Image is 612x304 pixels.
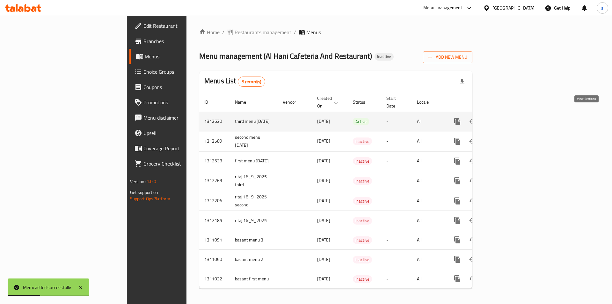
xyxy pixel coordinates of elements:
[143,68,224,76] span: Choice Groups
[199,49,372,63] span: Menu management ( Al Hani Cafeteria And Restaurant )
[412,171,445,191] td: All
[353,256,372,263] span: Inactive
[230,191,278,211] td: ritaj 16_9_2025 second
[353,98,374,106] span: Status
[230,230,278,250] td: basant menu 3
[199,93,516,289] table: enhanced table
[306,28,321,36] span: Menus
[465,173,480,189] button: Change Status
[601,4,603,11] span: s
[227,28,291,36] a: Restaurants management
[294,28,296,36] li: /
[235,28,291,36] span: Restaurants management
[450,213,465,228] button: more
[353,236,372,244] div: Inactive
[129,79,229,95] a: Coupons
[199,28,472,36] nav: breadcrumb
[412,250,445,269] td: All
[417,98,437,106] span: Locale
[317,94,340,110] span: Created On
[445,93,516,112] th: Actions
[204,98,216,106] span: ID
[143,145,224,152] span: Coverage Report
[317,216,330,225] span: [DATE]
[412,151,445,171] td: All
[450,193,465,209] button: more
[129,49,229,64] a: Menus
[129,18,229,33] a: Edit Restaurant
[450,134,465,149] button: more
[465,271,480,286] button: Change Status
[381,171,412,191] td: -
[381,230,412,250] td: -
[147,177,157,186] span: 1.0.0
[465,232,480,248] button: Change Status
[375,54,394,59] span: Inactive
[23,284,71,291] div: Menu added successfully
[450,153,465,169] button: more
[412,112,445,131] td: All
[465,213,480,228] button: Change Status
[465,193,480,209] button: Change Status
[230,211,278,230] td: ritaj 16_9_2025
[317,137,330,145] span: [DATE]
[143,114,224,122] span: Menu disclaimer
[381,112,412,131] td: -
[143,160,224,167] span: Grocery Checklist
[353,158,372,165] span: Inactive
[317,176,330,185] span: [DATE]
[455,74,470,89] div: Export file
[381,211,412,230] td: -
[353,137,372,145] div: Inactive
[465,134,480,149] button: Change Status
[423,4,463,12] div: Menu-management
[143,99,224,106] span: Promotions
[230,151,278,171] td: first menu [DATE]
[238,79,265,85] span: 9 record(s)
[465,252,480,267] button: Change Status
[143,83,224,91] span: Coupons
[129,156,229,171] a: Grocery Checklist
[130,195,171,203] a: Support.OpsPlatform
[465,153,480,169] button: Change Status
[143,22,224,30] span: Edit Restaurant
[353,197,372,205] div: Inactive
[130,188,159,196] span: Get support on:
[129,64,229,79] a: Choice Groups
[428,53,467,61] span: Add New Menu
[230,112,278,131] td: third menu [DATE]
[317,236,330,244] span: [DATE]
[129,33,229,49] a: Branches
[129,125,229,141] a: Upsell
[353,138,372,145] span: Inactive
[230,269,278,289] td: basant first menu
[129,141,229,156] a: Coverage Report
[353,217,372,225] span: Inactive
[353,177,372,185] div: Inactive
[130,177,146,186] span: Version:
[238,77,266,87] div: Total records count
[143,37,224,45] span: Branches
[230,131,278,151] td: second menu [DATE]
[412,211,445,230] td: All
[145,53,224,60] span: Menus
[317,117,330,125] span: [DATE]
[450,173,465,189] button: more
[450,271,465,286] button: more
[450,252,465,267] button: more
[450,232,465,248] button: more
[412,131,445,151] td: All
[283,98,304,106] span: Vendor
[450,114,465,129] button: more
[230,250,278,269] td: basant menu 2
[353,276,372,283] span: Inactive
[492,4,535,11] div: [GEOGRAPHIC_DATA]
[235,98,254,106] span: Name
[353,118,369,125] span: Active
[381,191,412,211] td: -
